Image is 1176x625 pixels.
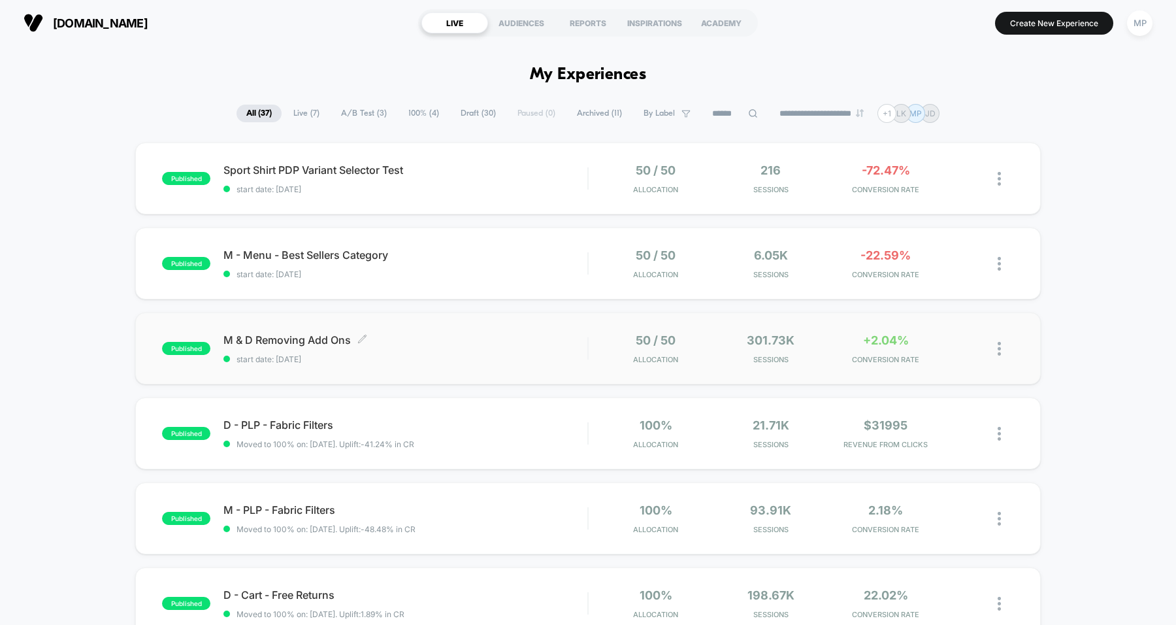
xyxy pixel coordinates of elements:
[237,609,404,619] span: Moved to 100% on: [DATE] . Uplift: 1.89% in CR
[998,597,1001,611] img: close
[998,342,1001,356] img: close
[530,65,647,84] h1: My Experiences
[567,105,632,122] span: Archived ( 11 )
[754,248,788,262] span: 6.05k
[633,355,678,364] span: Allocation
[832,355,940,364] span: CONVERSION RATE
[750,503,791,517] span: 93.91k
[237,105,282,122] span: All ( 37 )
[621,12,688,33] div: INSPIRATIONS
[1127,10,1152,36] div: MP
[688,12,755,33] div: ACADEMY
[223,503,587,516] span: M - PLP - Fabric Filters
[998,172,1001,186] img: close
[223,418,587,431] span: D - PLP - Fabric Filters
[331,105,397,122] span: A/B Test ( 3 )
[633,525,678,534] span: Allocation
[555,12,621,33] div: REPORTS
[856,109,864,117] img: end
[223,588,587,601] span: D - Cart - Free Returns
[284,105,329,122] span: Live ( 7 )
[223,248,587,262] span: M - Menu - Best Sellers Category
[717,270,825,279] span: Sessions
[832,270,940,279] span: CONVERSION RATE
[162,342,210,355] span: published
[237,524,416,534] span: Moved to 100% on: [DATE] . Uplift: -48.48% in CR
[864,418,907,432] span: $31995
[223,354,587,364] span: start date: [DATE]
[717,440,825,449] span: Sessions
[162,427,210,440] span: published
[223,333,587,346] span: M & D Removing Add Ons
[909,109,922,118] p: MP
[20,12,152,33] button: [DOMAIN_NAME]
[644,109,675,118] span: By Label
[998,257,1001,271] img: close
[640,418,672,432] span: 100%
[747,588,794,602] span: 198.67k
[633,185,678,194] span: Allocation
[162,512,210,525] span: published
[488,12,555,33] div: AUDIENCES
[717,610,825,619] span: Sessions
[162,257,210,270] span: published
[451,105,506,122] span: Draft ( 30 )
[860,248,911,262] span: -22.59%
[995,12,1113,35] button: Create New Experience
[832,525,940,534] span: CONVERSION RATE
[399,105,449,122] span: 100% ( 4 )
[223,163,587,177] span: Sport Shirt PDP Variant Selector Test
[421,12,488,33] div: LIVE
[162,597,210,610] span: published
[633,270,678,279] span: Allocation
[717,525,825,534] span: Sessions
[1123,10,1156,37] button: MP
[162,172,210,185] span: published
[863,333,909,347] span: +2.04%
[862,163,910,177] span: -72.47%
[864,588,908,602] span: 22.02%
[998,512,1001,526] img: close
[640,503,672,517] span: 100%
[747,333,794,347] span: 301.73k
[640,588,672,602] span: 100%
[636,163,676,177] span: 50 / 50
[753,418,789,432] span: 21.71k
[832,185,940,194] span: CONVERSION RATE
[237,439,414,449] span: Moved to 100% on: [DATE] . Uplift: -41.24% in CR
[53,16,148,30] span: [DOMAIN_NAME]
[636,248,676,262] span: 50 / 50
[223,184,587,194] span: start date: [DATE]
[832,610,940,619] span: CONVERSION RATE
[24,13,43,33] img: Visually logo
[223,269,587,279] span: start date: [DATE]
[633,440,678,449] span: Allocation
[896,109,906,118] p: LK
[633,610,678,619] span: Allocation
[998,427,1001,441] img: close
[877,104,896,123] div: + 1
[925,109,936,118] p: JD
[868,503,903,517] span: 2.18%
[760,163,781,177] span: 216
[717,185,825,194] span: Sessions
[636,333,676,347] span: 50 / 50
[717,355,825,364] span: Sessions
[832,440,940,449] span: REVENUE FROM CLICKS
